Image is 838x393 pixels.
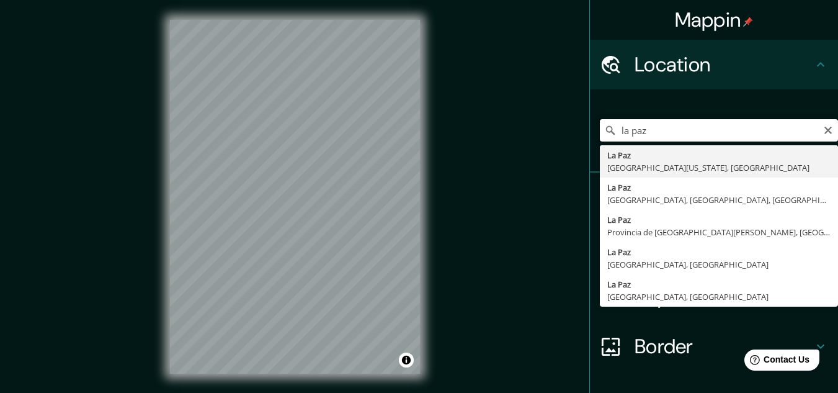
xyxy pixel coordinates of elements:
[743,17,753,27] img: pin-icon.png
[399,353,414,368] button: Toggle attribution
[607,226,831,238] div: Provincia de [GEOGRAPHIC_DATA][PERSON_NAME], [GEOGRAPHIC_DATA]
[590,40,838,89] div: Location
[590,222,838,272] div: Style
[607,246,831,258] div: La Paz
[170,20,420,374] canvas: Map
[590,272,838,322] div: Layout
[635,52,813,77] h4: Location
[635,284,813,309] h4: Layout
[607,214,831,226] div: La Paz
[607,149,831,161] div: La Paz
[607,291,831,303] div: [GEOGRAPHIC_DATA], [GEOGRAPHIC_DATA]
[607,278,831,291] div: La Paz
[607,258,831,271] div: [GEOGRAPHIC_DATA], [GEOGRAPHIC_DATA]
[728,345,824,379] iframe: Help widget launcher
[590,173,838,222] div: Pins
[635,334,813,359] h4: Border
[675,7,754,32] h4: Mappin
[823,124,833,135] button: Clear
[600,119,838,142] input: Pick your city or area
[607,161,831,174] div: [GEOGRAPHIC_DATA][US_STATE], [GEOGRAPHIC_DATA]
[607,194,831,206] div: [GEOGRAPHIC_DATA], [GEOGRAPHIC_DATA], [GEOGRAPHIC_DATA]
[607,181,831,194] div: La Paz
[590,322,838,371] div: Border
